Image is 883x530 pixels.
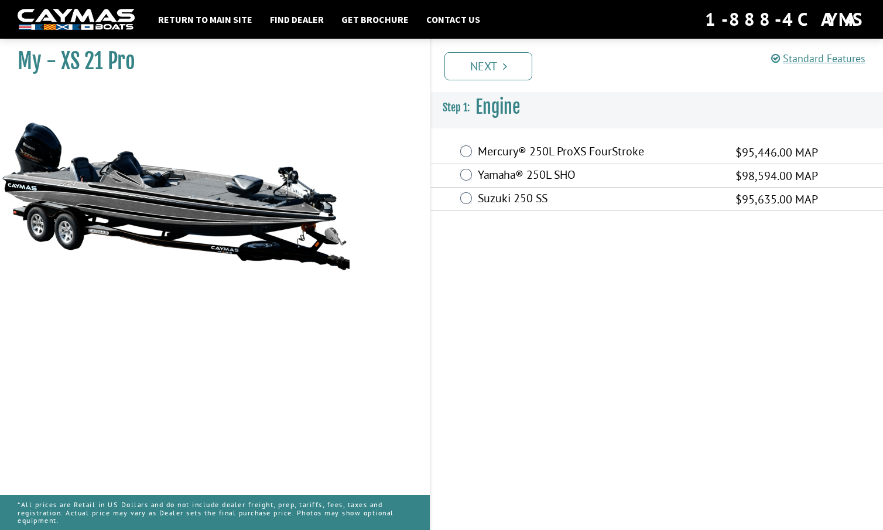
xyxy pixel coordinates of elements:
[735,167,818,185] span: $98,594.00 MAP
[336,12,415,27] a: Get Brochure
[444,52,532,80] a: Next
[18,9,135,30] img: white-logo-c9c8dbefe5ff5ceceb0f0178aa75bf4bb51f6bca0971e226c86eb53dfe498488.png
[18,48,401,74] h1: My - XS 21 Pro
[735,191,818,208] span: $95,635.00 MAP
[735,144,818,161] span: $95,446.00 MAP
[264,12,330,27] a: Find Dealer
[478,191,721,208] label: Suzuki 250 SS
[431,86,883,129] h3: Engine
[478,144,721,161] label: Mercury® 250L ProXS FourStroke
[478,168,721,185] label: Yamaha® 250L SHO
[152,12,258,27] a: Return to main site
[420,12,486,27] a: Contact Us
[771,52,865,65] a: Standard Features
[18,495,412,530] p: *All prices are Retail in US Dollars and do not include dealer freight, prep, tariffs, fees, taxe...
[705,6,865,32] div: 1-888-4CAYMAS
[441,50,883,80] ul: Pagination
